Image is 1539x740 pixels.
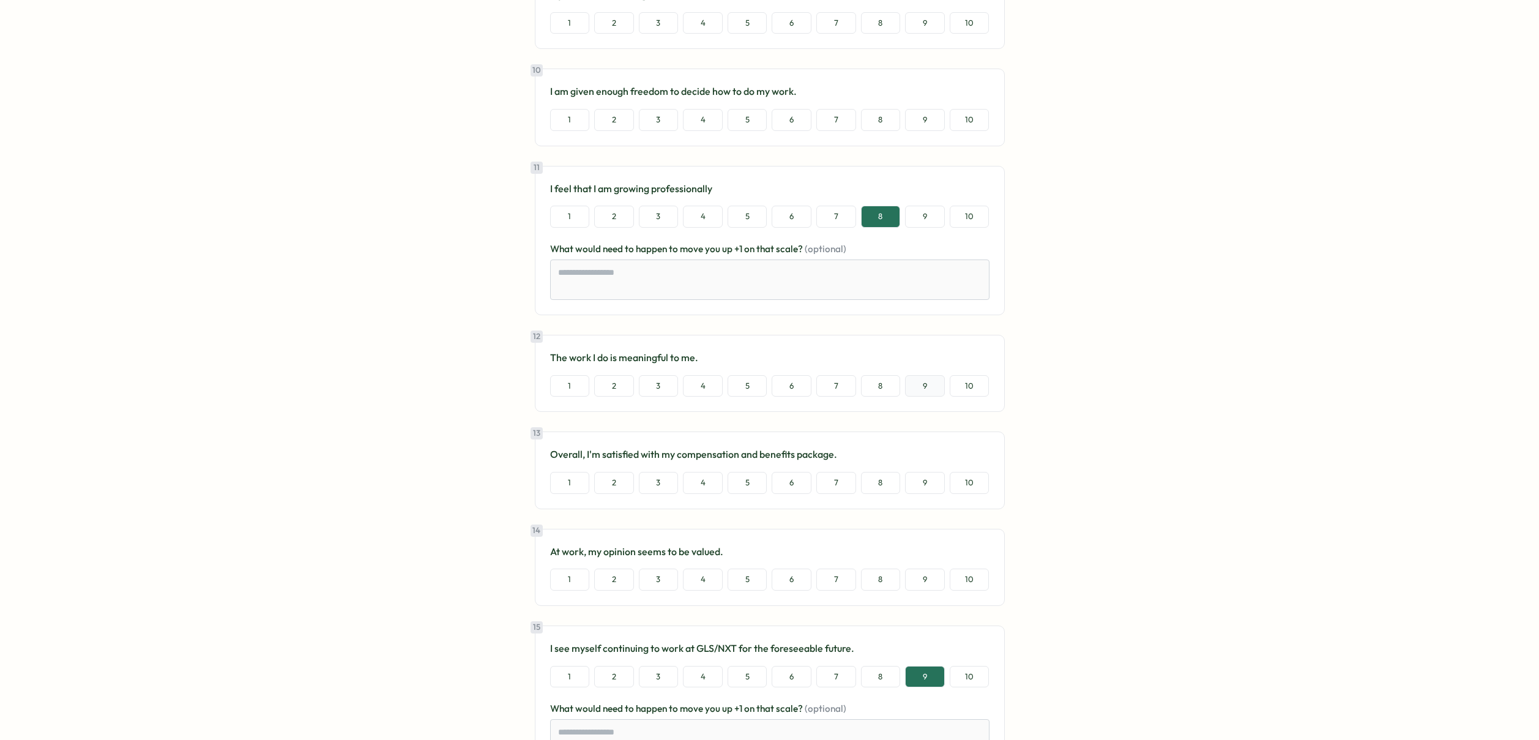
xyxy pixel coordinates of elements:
button: 1 [550,666,590,688]
button: 5 [728,666,767,688]
button: 2 [594,472,634,494]
button: 1 [550,569,590,591]
button: 8 [861,666,901,688]
button: 9 [905,12,945,34]
button: 10 [950,569,989,591]
button: 1 [550,206,590,228]
button: 5 [728,206,767,228]
button: 3 [639,109,679,131]
span: on [744,703,756,714]
button: 2 [594,109,634,131]
button: 7 [816,12,856,34]
button: 1 [550,375,590,397]
button: 3 [639,472,679,494]
button: 4 [683,666,723,688]
span: need [603,243,625,255]
button: 3 [639,375,679,397]
button: 4 [683,472,723,494]
span: would [575,243,603,255]
span: scale? [776,703,805,714]
span: move [680,243,705,255]
p: I am given enough freedom to decide how to do my work. [550,84,989,99]
button: 8 [861,206,901,228]
span: up [722,243,734,255]
div: 10 [531,64,543,77]
button: 5 [728,109,767,131]
button: 3 [639,12,679,34]
button: 5 [728,12,767,34]
button: 10 [950,206,989,228]
button: 8 [861,569,901,591]
button: 3 [639,666,679,688]
button: 6 [772,206,811,228]
button: 4 [683,569,723,591]
button: 9 [905,666,945,688]
span: to [625,703,636,714]
span: happen [636,243,669,255]
span: What [550,703,575,714]
span: on [744,243,756,255]
button: 7 [816,666,856,688]
button: 8 [861,472,901,494]
span: up [722,703,734,714]
span: scale? [776,243,805,255]
button: 6 [772,569,811,591]
p: Overall, I'm satisfied with my compensation and benefits package. [550,447,989,462]
span: What [550,243,575,255]
button: 7 [816,569,856,591]
button: 2 [594,569,634,591]
div: 12 [531,331,543,343]
p: I see myself continuing to work at GLS/NXT for the foreseeable future. [550,641,989,656]
button: 4 [683,12,723,34]
span: +1 [734,243,744,255]
p: The work I do is meaningful to me. [550,350,989,365]
span: to [669,243,680,255]
button: 9 [905,375,945,397]
p: I feel that I am growing professionally [550,181,989,196]
button: 10 [950,666,989,688]
button: 4 [683,109,723,131]
button: 6 [772,472,811,494]
button: 10 [950,375,989,397]
button: 2 [594,206,634,228]
button: 6 [772,666,811,688]
button: 7 [816,375,856,397]
button: 9 [905,569,945,591]
button: 3 [639,206,679,228]
span: +1 [734,703,744,714]
button: 6 [772,375,811,397]
button: 9 [905,109,945,131]
button: 6 [772,109,811,131]
button: 8 [861,109,901,131]
button: 2 [594,12,634,34]
span: need [603,703,625,714]
span: that [756,703,776,714]
div: 11 [531,162,543,174]
div: 13 [531,427,543,439]
span: to [669,703,680,714]
span: to [625,243,636,255]
button: 5 [728,472,767,494]
button: 3 [639,569,679,591]
span: move [680,703,705,714]
span: happen [636,703,669,714]
button: 10 [950,109,989,131]
button: 4 [683,206,723,228]
button: 9 [905,472,945,494]
button: 7 [816,472,856,494]
button: 7 [816,206,856,228]
button: 1 [550,109,590,131]
button: 1 [550,12,590,34]
span: would [575,703,603,714]
button: 7 [816,109,856,131]
button: 2 [594,666,634,688]
button: 2 [594,375,634,397]
div: 14 [531,525,543,537]
button: 9 [905,206,945,228]
button: 4 [683,375,723,397]
span: (optional) [805,243,846,255]
button: 10 [950,472,989,494]
p: At work, my opinion seems to be valued. [550,544,989,559]
span: (optional) [805,703,846,714]
button: 5 [728,569,767,591]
